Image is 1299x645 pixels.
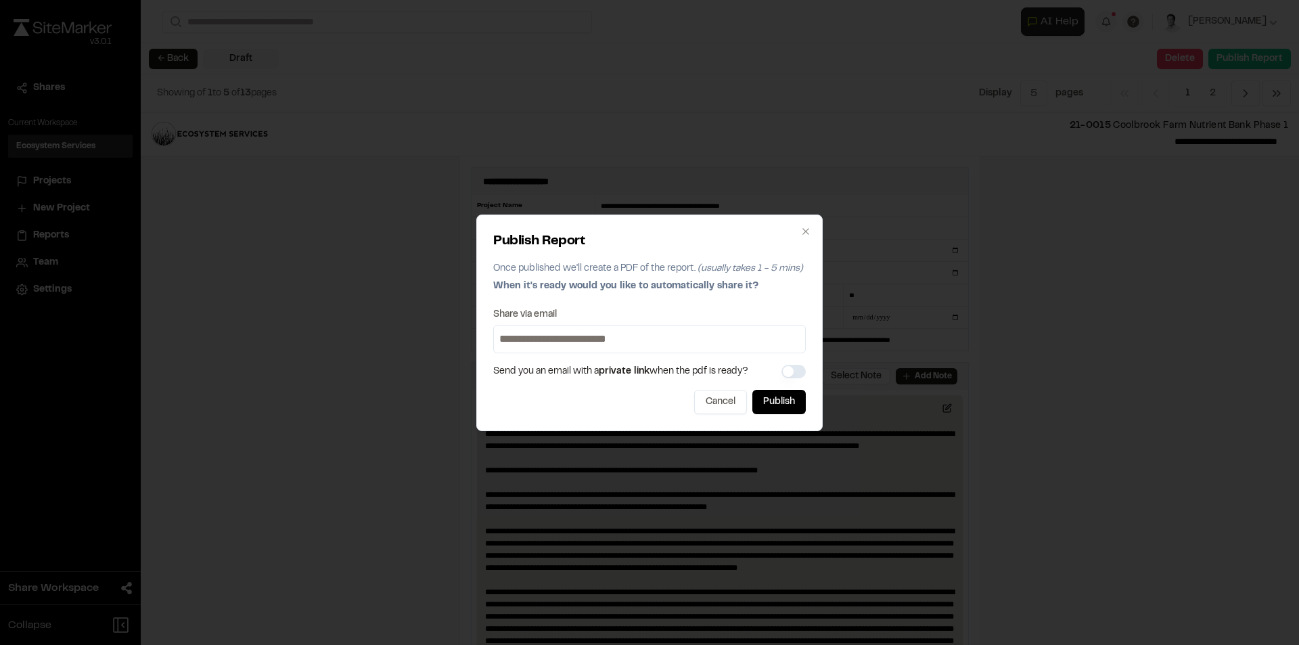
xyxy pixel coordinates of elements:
[493,231,806,252] h2: Publish Report
[493,310,557,319] label: Share via email
[493,282,758,290] span: When it's ready would you like to automatically share it?
[493,364,748,379] span: Send you an email with a when the pdf is ready?
[698,265,803,273] span: (usually takes 1 - 5 mins)
[599,368,649,376] span: private link
[694,390,747,414] button: Cancel
[752,390,806,414] button: Publish
[493,261,806,276] p: Once published we'll create a PDF of the report.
